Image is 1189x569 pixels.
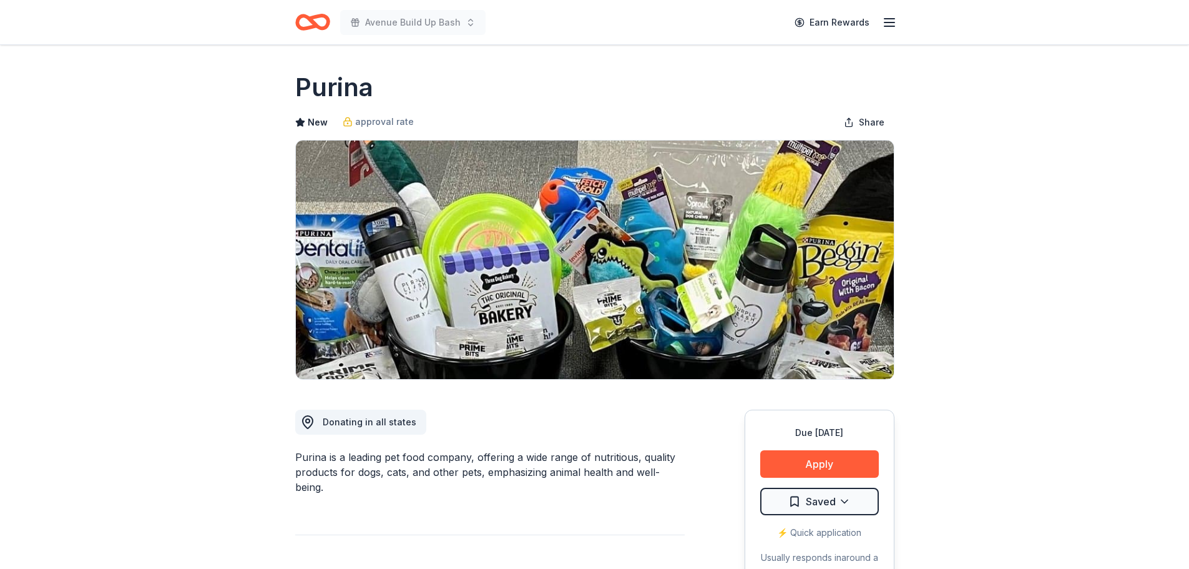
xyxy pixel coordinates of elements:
[365,15,461,30] span: Avenue Build Up Bash
[355,114,414,129] span: approval rate
[295,70,373,105] h1: Purina
[295,450,685,495] div: Purina is a leading pet food company, offering a wide range of nutritious, quality products for d...
[834,110,894,135] button: Share
[787,11,877,34] a: Earn Rewards
[806,493,836,510] span: Saved
[295,7,330,37] a: Home
[308,115,328,130] span: New
[760,425,879,440] div: Due [DATE]
[760,488,879,515] button: Saved
[343,114,414,129] a: approval rate
[760,450,879,478] button: Apply
[323,417,416,427] span: Donating in all states
[760,525,879,540] div: ⚡️ Quick application
[859,115,884,130] span: Share
[340,10,486,35] button: Avenue Build Up Bash
[296,141,894,379] img: Image for Purina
